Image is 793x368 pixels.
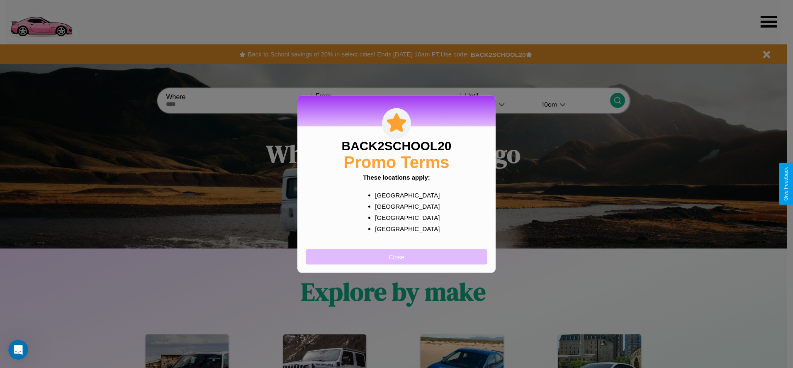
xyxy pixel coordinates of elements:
[341,139,451,153] h3: BACK2SCHOOL20
[375,200,434,212] p: [GEOGRAPHIC_DATA]
[375,189,434,200] p: [GEOGRAPHIC_DATA]
[363,173,430,180] b: These locations apply:
[8,340,28,360] iframe: Intercom live chat
[375,212,434,223] p: [GEOGRAPHIC_DATA]
[783,167,789,201] div: Give Feedback
[375,223,434,234] p: [GEOGRAPHIC_DATA]
[344,153,450,171] h2: Promo Terms
[306,249,487,264] button: Close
